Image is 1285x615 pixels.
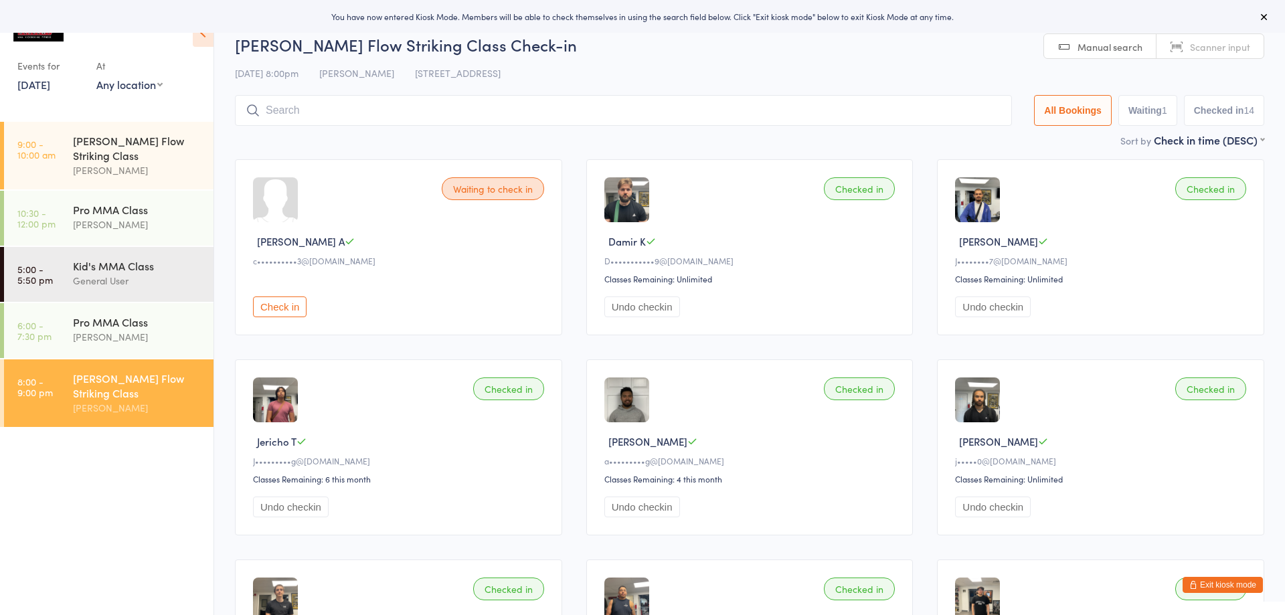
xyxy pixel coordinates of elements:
[96,55,163,77] div: At
[955,273,1250,284] div: Classes Remaining: Unlimited
[604,296,680,317] button: Undo checkin
[442,177,544,200] div: Waiting to check in
[955,497,1031,517] button: Undo checkin
[73,202,202,217] div: Pro MMA Class
[73,371,202,400] div: [PERSON_NAME] Flow Striking Class
[257,234,345,248] span: [PERSON_NAME] A
[604,497,680,517] button: Undo checkin
[959,234,1038,248] span: [PERSON_NAME]
[604,473,899,485] div: Classes Remaining: 4 this month
[824,578,895,600] div: Checked in
[955,255,1250,266] div: J••••••••7@[DOMAIN_NAME]
[1175,578,1246,600] div: Checked in
[955,455,1250,466] div: j•••••0@[DOMAIN_NAME]
[608,434,687,448] span: [PERSON_NAME]
[1118,95,1177,126] button: Waiting1
[1183,577,1263,593] button: Exit kiosk mode
[235,95,1012,126] input: Search
[473,377,544,400] div: Checked in
[1190,40,1250,54] span: Scanner input
[73,315,202,329] div: Pro MMA Class
[73,258,202,273] div: Kid's MMA Class
[1162,105,1167,116] div: 1
[17,376,53,398] time: 8:00 - 9:00 pm
[21,11,1264,22] div: You have now entered Kiosk Mode. Members will be able to check themselves in using the search fie...
[17,320,52,341] time: 6:00 - 7:30 pm
[73,329,202,345] div: [PERSON_NAME]
[17,77,50,92] a: [DATE]
[604,377,649,422] img: image1636514115.png
[17,207,56,229] time: 10:30 - 12:00 pm
[1175,377,1246,400] div: Checked in
[824,177,895,200] div: Checked in
[604,177,649,222] img: image1753750805.png
[73,217,202,232] div: [PERSON_NAME]
[73,273,202,288] div: General User
[17,55,83,77] div: Events for
[17,139,56,160] time: 9:00 - 10:00 am
[73,133,202,163] div: [PERSON_NAME] Flow Striking Class
[955,377,1000,422] img: image1717029987.png
[253,473,548,485] div: Classes Remaining: 6 this month
[473,578,544,600] div: Checked in
[253,377,298,422] img: image1719583277.png
[257,434,296,448] span: Jericho T
[4,359,213,427] a: 8:00 -9:00 pm[PERSON_NAME] Flow Striking Class[PERSON_NAME]
[1120,134,1151,147] label: Sort by
[608,234,646,248] span: Damir K
[415,66,501,80] span: [STREET_ADDRESS]
[253,497,329,517] button: Undo checkin
[1078,40,1142,54] span: Manual search
[604,273,899,284] div: Classes Remaining: Unlimited
[604,455,899,466] div: a•••••••••g@[DOMAIN_NAME]
[1175,177,1246,200] div: Checked in
[17,264,53,285] time: 5:00 - 5:50 pm
[253,455,548,466] div: J•••••••••g@[DOMAIN_NAME]
[96,77,163,92] div: Any location
[955,177,1000,222] img: image1716990906.png
[1034,95,1112,126] button: All Bookings
[1154,133,1264,147] div: Check in time (DESC)
[4,303,213,358] a: 6:00 -7:30 pmPro MMA Class[PERSON_NAME]
[1244,105,1254,116] div: 14
[959,434,1038,448] span: [PERSON_NAME]
[253,255,548,266] div: c••••••••••3@[DOMAIN_NAME]
[604,255,899,266] div: D•••••••••••9@[DOMAIN_NAME]
[73,400,202,416] div: [PERSON_NAME]
[1184,95,1264,126] button: Checked in14
[955,473,1250,485] div: Classes Remaining: Unlimited
[4,247,213,302] a: 5:00 -5:50 pmKid's MMA ClassGeneral User
[235,33,1264,56] h2: [PERSON_NAME] Flow Striking Class Check-in
[253,296,307,317] button: Check in
[4,191,213,246] a: 10:30 -12:00 pmPro MMA Class[PERSON_NAME]
[235,66,298,80] span: [DATE] 8:00pm
[824,377,895,400] div: Checked in
[4,122,213,189] a: 9:00 -10:00 am[PERSON_NAME] Flow Striking Class[PERSON_NAME]
[73,163,202,178] div: [PERSON_NAME]
[319,66,394,80] span: [PERSON_NAME]
[955,296,1031,317] button: Undo checkin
